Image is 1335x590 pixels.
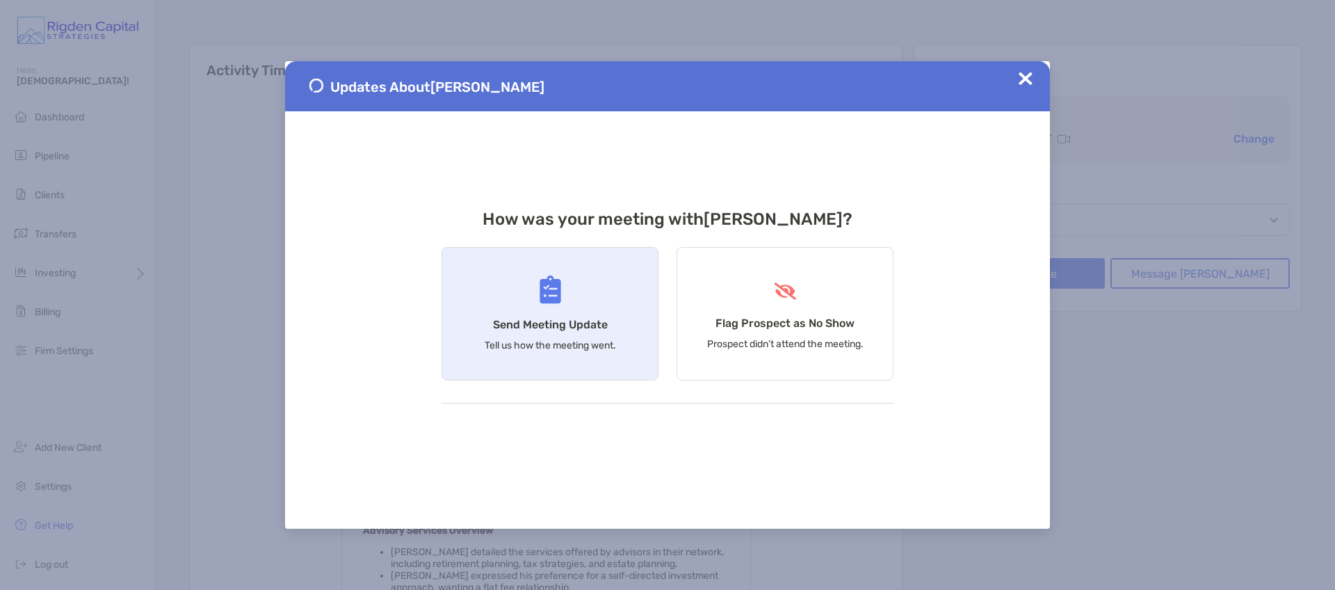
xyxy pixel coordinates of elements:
img: Send Meeting Update [540,276,561,304]
img: Send Meeting Update 1 [309,79,323,93]
img: Flag Prospect as No Show [772,282,798,300]
h3: How was your meeting with [PERSON_NAME] ? [442,209,893,229]
h4: Send Meeting Update [493,318,608,331]
img: Close Updates Zoe [1019,72,1033,86]
span: Updates About [PERSON_NAME] [330,79,544,95]
p: Prospect didn’t attend the meeting. [707,338,864,350]
h4: Flag Prospect as No Show [715,317,855,330]
p: Tell us how the meeting went. [485,340,616,351]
